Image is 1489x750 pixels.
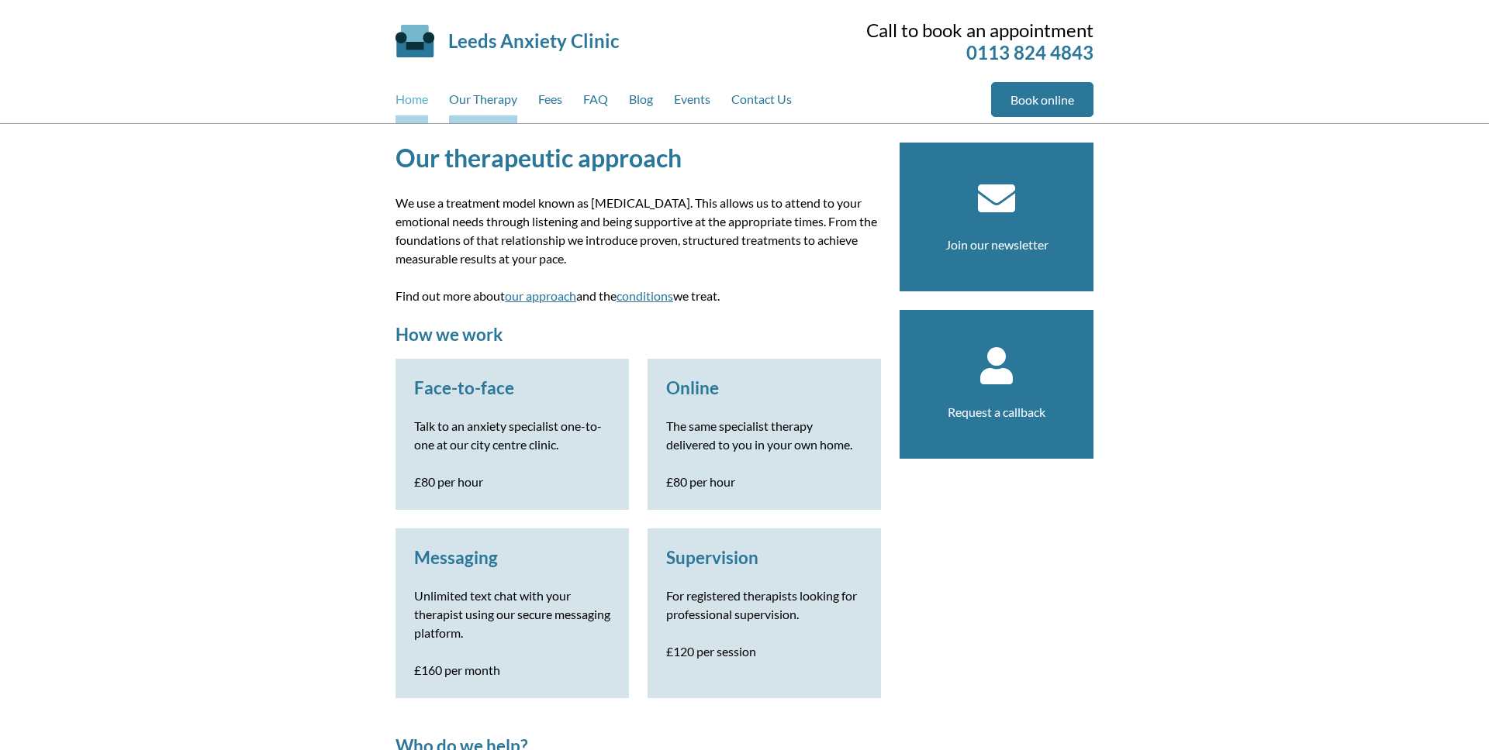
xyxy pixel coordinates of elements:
[414,417,610,454] p: Talk to an anxiety specialist one-to-one at our city centre clinic.
[505,288,576,303] a: our approach
[666,587,862,624] p: For registered therapists looking for professional supervision.
[414,661,610,679] p: £160 per month
[629,82,653,123] a: Blog
[396,324,881,345] h2: How we work
[396,143,881,173] h1: Our therapeutic approach
[666,547,862,661] a: Supervision For registered therapists looking for professional supervision. £120 per session
[449,82,517,123] a: Our Therapy
[414,547,610,679] a: Messaging Unlimited text chat with your therapist using our secure messaging platform. £160 per m...
[666,377,862,491] a: Online The same specialist therapy delivered to you in your own home. £80 per hour
[966,41,1093,64] a: 0113 824 4843
[666,547,862,568] h3: Supervision
[414,547,610,568] h3: Messaging
[731,82,792,123] a: Contact Us
[583,82,608,123] a: FAQ
[538,82,562,123] a: Fees
[666,417,862,454] p: The same specialist therapy delivered to you in your own home.
[666,377,862,398] h3: Online
[991,82,1093,117] a: Book online
[414,377,610,398] h3: Face-to-face
[396,82,428,123] a: Home
[666,473,862,491] p: £80 per hour
[948,404,1045,419] a: Request a callback
[414,587,610,642] p: Unlimited text chat with your therapist using our secure messaging platform.
[617,288,673,303] a: conditions
[414,473,610,491] p: £80 per hour
[396,194,881,268] p: We use a treatment model known as [MEDICAL_DATA]. This allows us to attend to your emotional need...
[945,237,1049,252] a: Join our newsletter
[666,642,862,661] p: £120 per session
[448,29,619,52] a: Leeds Anxiety Clinic
[396,287,881,305] p: Find out more about and the we treat.
[674,82,710,123] a: Events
